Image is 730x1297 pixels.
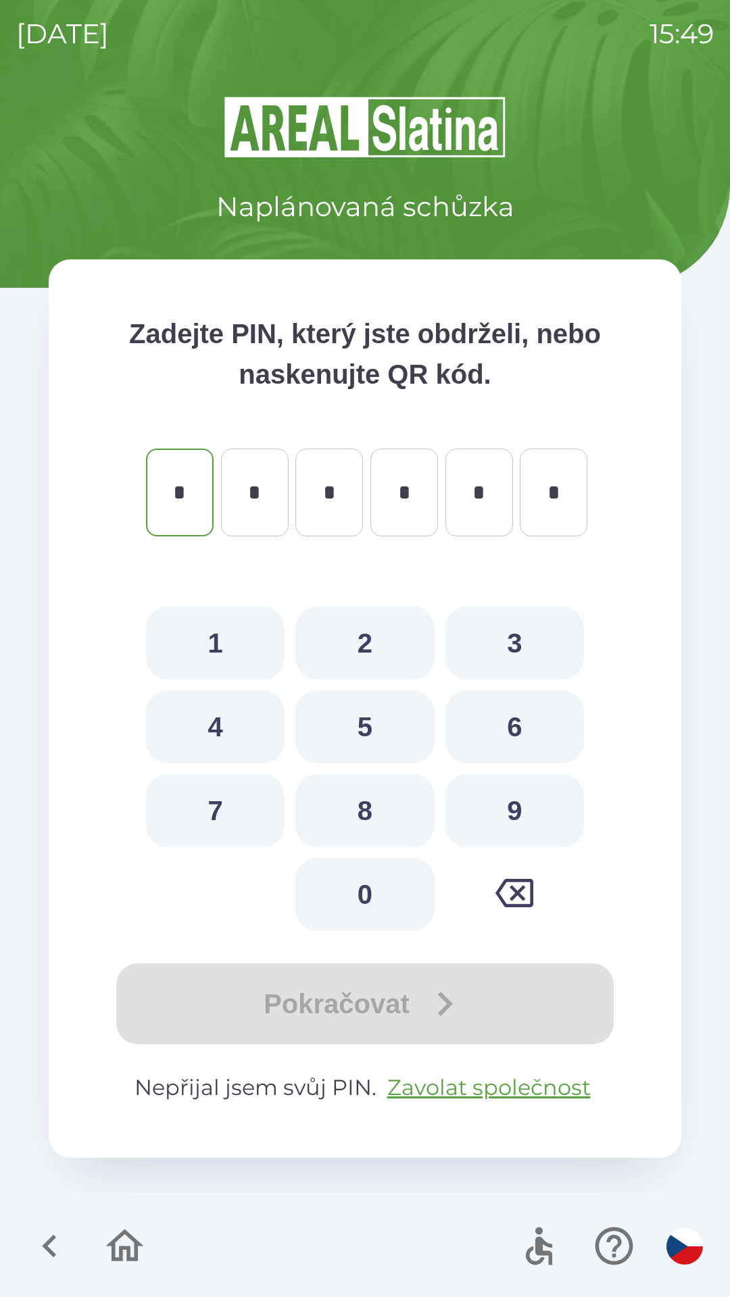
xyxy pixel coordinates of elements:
[295,690,434,763] button: 5
[666,1228,703,1265] img: cs flag
[295,607,434,680] button: 2
[103,1071,627,1104] p: Nepřijal jsem svůj PIN.
[295,858,434,931] button: 0
[146,607,285,680] button: 1
[382,1071,596,1104] button: Zavolat společnost
[650,14,714,54] p: 15:49
[146,774,285,847] button: 7
[146,690,285,763] button: 4
[16,14,109,54] p: [DATE]
[445,607,584,680] button: 3
[295,774,434,847] button: 8
[49,95,681,159] img: Logo
[103,313,627,395] p: Zadejte PIN, který jste obdrželi, nebo naskenujte QR kód.
[445,774,584,847] button: 9
[216,186,514,227] p: Naplánovaná schůzka
[445,690,584,763] button: 6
